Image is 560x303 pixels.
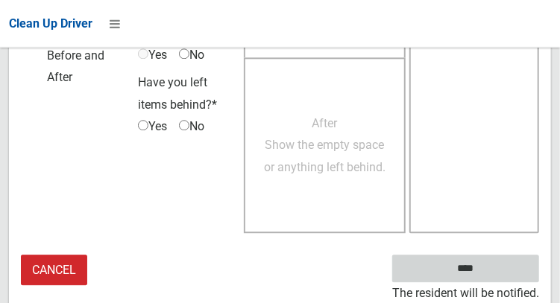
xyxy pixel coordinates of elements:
[138,116,167,138] span: Yes
[9,16,92,31] span: Clean Up Driver
[179,45,204,67] span: No
[21,255,87,286] a: Cancel
[138,45,167,67] span: Yes
[179,116,204,138] span: No
[9,13,92,35] a: Clean Up Driver
[25,23,130,89] span: Oversize - Before and After
[264,117,386,175] span: After Show the empty space or anything left behind.
[138,76,217,112] span: Have you left items behind?*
